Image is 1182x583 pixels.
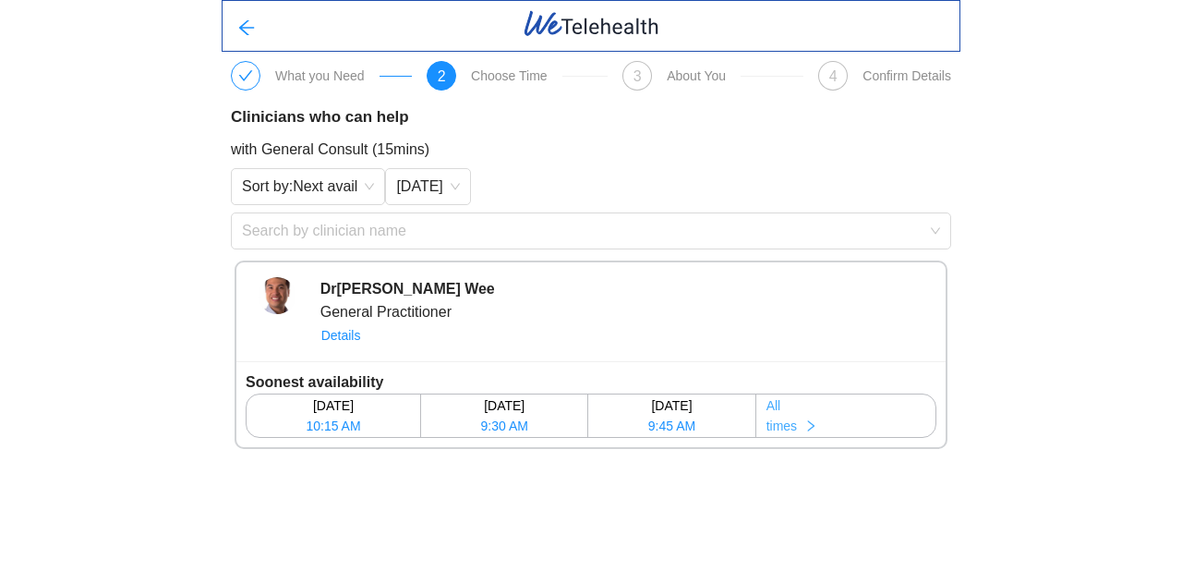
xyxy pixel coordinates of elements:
button: arrow-left [223,7,271,44]
div: About You [667,68,726,83]
span: Details [321,325,361,346]
div: [DATE] [247,395,419,416]
span: 3 [633,68,642,84]
span: 9:30 AM [481,416,528,436]
div: What you Need [275,68,365,83]
div: [DATE] [589,395,754,416]
span: times [766,416,797,436]
b: Soonest availability [246,374,383,390]
span: Today [396,173,459,200]
div: [DATE] [422,395,586,416]
span: 10:15 AM [306,416,360,436]
span: right [804,419,817,434]
span: All [766,395,781,416]
button: [DATE]9:30 AM [421,395,587,437]
img: WeTelehealth [522,8,661,39]
button: [DATE]9:45 AM [588,395,754,437]
div: Clinicians who can help [231,105,951,130]
span: Sort by: Next avail [242,173,374,200]
button: Details [320,324,368,346]
div: with General Consult (15mins) [231,138,951,161]
span: 4 [829,68,838,84]
div: Dr [PERSON_NAME] Wee [320,277,495,300]
span: arrow-left [237,18,256,40]
div: Choose Time [471,68,547,83]
button: Alltimesright [756,395,935,437]
span: 9:45 AM [648,416,695,436]
span: check [238,68,253,83]
img: UserFilesPublic%2FlwW1Pg3ODiebTZP3gVY0QmN0plD2%2Flogo%2Ffront%20cover-3%20left%20crop.jpg [259,277,295,314]
span: 2 [438,68,446,84]
button: [DATE]10:15 AM [247,395,420,437]
div: General Practitioner [320,300,495,323]
div: Confirm Details [862,68,951,83]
